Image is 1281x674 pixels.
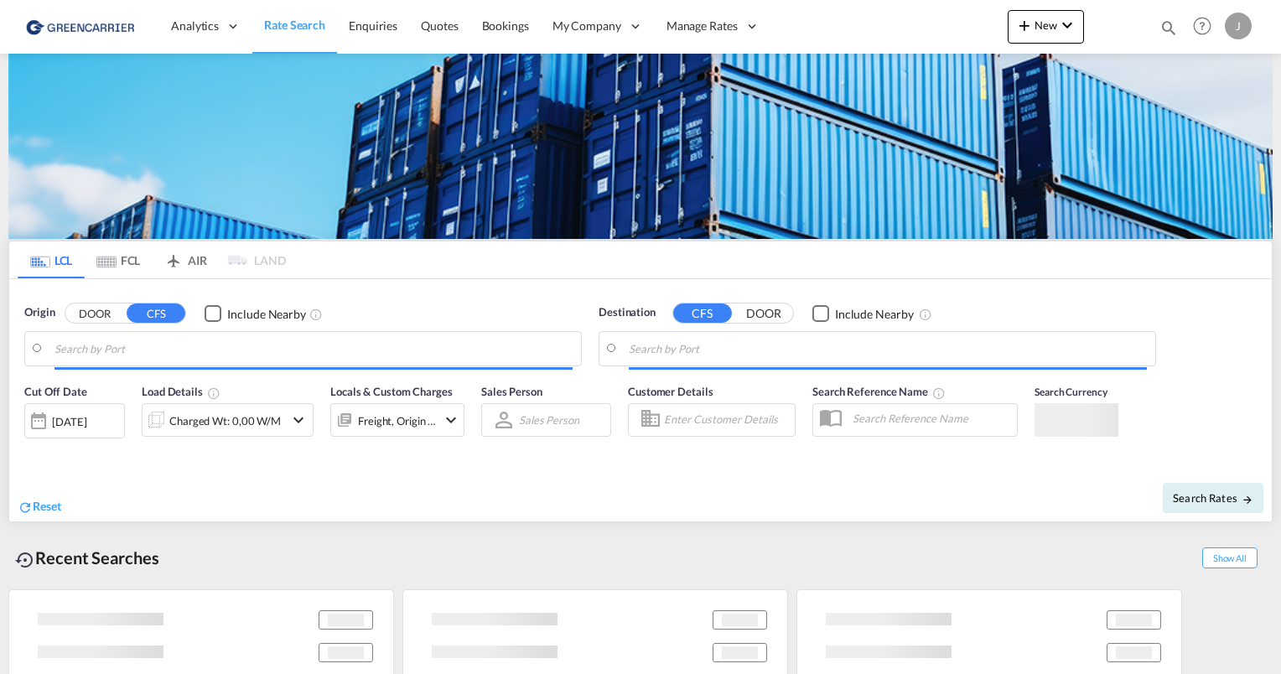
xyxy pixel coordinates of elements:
[33,499,61,513] span: Reset
[15,550,35,570] md-icon: icon-backup-restore
[1225,13,1252,39] div: J
[1163,483,1263,513] button: Search Ratesicon-arrow-right
[599,304,656,321] span: Destination
[18,498,61,516] div: icon-refreshReset
[163,251,184,263] md-icon: icon-airplane
[1188,12,1225,42] div: Help
[629,336,1147,361] input: Search by Port
[18,500,33,515] md-icon: icon-refresh
[227,306,306,323] div: Include Nearby
[1008,10,1084,44] button: icon-plus 400-fgNewicon-chevron-down
[835,306,914,323] div: Include Nearby
[1035,386,1107,398] span: Search Currency
[18,241,286,278] md-pagination-wrapper: Use the left and right arrow keys to navigate between tabs
[152,241,219,278] md-tab-item: AIR
[127,303,185,323] button: CFS
[142,403,314,437] div: Charged Wt: 0,00 W/Micon-chevron-down
[8,539,166,577] div: Recent Searches
[142,385,220,398] span: Load Details
[207,386,220,400] md-icon: Chargeable Weight
[441,410,461,430] md-icon: icon-chevron-down
[844,406,1017,431] input: Search Reference Name
[734,304,793,324] button: DOOR
[1159,18,1178,37] md-icon: icon-magnify
[1173,491,1253,505] span: Search Rates
[1202,547,1258,568] span: Show All
[919,308,932,321] md-icon: Unchecked: Ignores neighbouring ports when fetching rates.Checked : Includes neighbouring ports w...
[517,407,581,432] md-select: Sales Person
[288,410,309,430] md-icon: icon-chevron-down
[205,304,306,322] md-checkbox: Checkbox No Ink
[24,385,87,398] span: Cut Off Date
[65,304,124,324] button: DOOR
[482,18,529,33] span: Bookings
[664,407,790,433] input: Enter Customer Details
[358,409,437,433] div: Freight Origin Destination
[171,18,219,34] span: Analytics
[18,241,85,278] md-tab-item: LCL
[24,403,125,438] div: [DATE]
[8,54,1273,239] img: GreenCarrierFCL_LCL.png
[330,385,453,398] span: Locals & Custom Charges
[552,18,621,34] span: My Company
[812,385,946,398] span: Search Reference Name
[1188,12,1216,40] span: Help
[309,308,323,321] md-icon: Unchecked: Ignores neighbouring ports when fetching rates.Checked : Includes neighbouring ports w...
[812,304,914,322] md-checkbox: Checkbox No Ink
[9,279,1272,521] div: Origin DOOR CFS Checkbox No InkUnchecked: Ignores neighbouring ports when fetching rates.Checked ...
[481,385,542,398] span: Sales Person
[24,304,54,321] span: Origin
[673,303,732,323] button: CFS
[932,386,946,400] md-icon: Your search will be saved by the below given name
[85,241,152,278] md-tab-item: FCL
[25,8,138,45] img: 1378a7308afe11ef83610d9e779c6b34.png
[349,18,397,33] span: Enquiries
[54,336,573,361] input: Search by Port
[52,414,86,429] div: [DATE]
[24,437,37,459] md-datepicker: Select
[330,403,464,437] div: Freight Origin Destinationicon-chevron-down
[1014,18,1077,32] span: New
[421,18,458,33] span: Quotes
[666,18,738,34] span: Manage Rates
[1159,18,1178,44] div: icon-magnify
[1014,15,1035,35] md-icon: icon-plus 400-fg
[169,409,281,433] div: Charged Wt: 0,00 W/M
[1057,15,1077,35] md-icon: icon-chevron-down
[264,18,325,32] span: Rate Search
[628,385,713,398] span: Customer Details
[1242,494,1253,505] md-icon: icon-arrow-right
